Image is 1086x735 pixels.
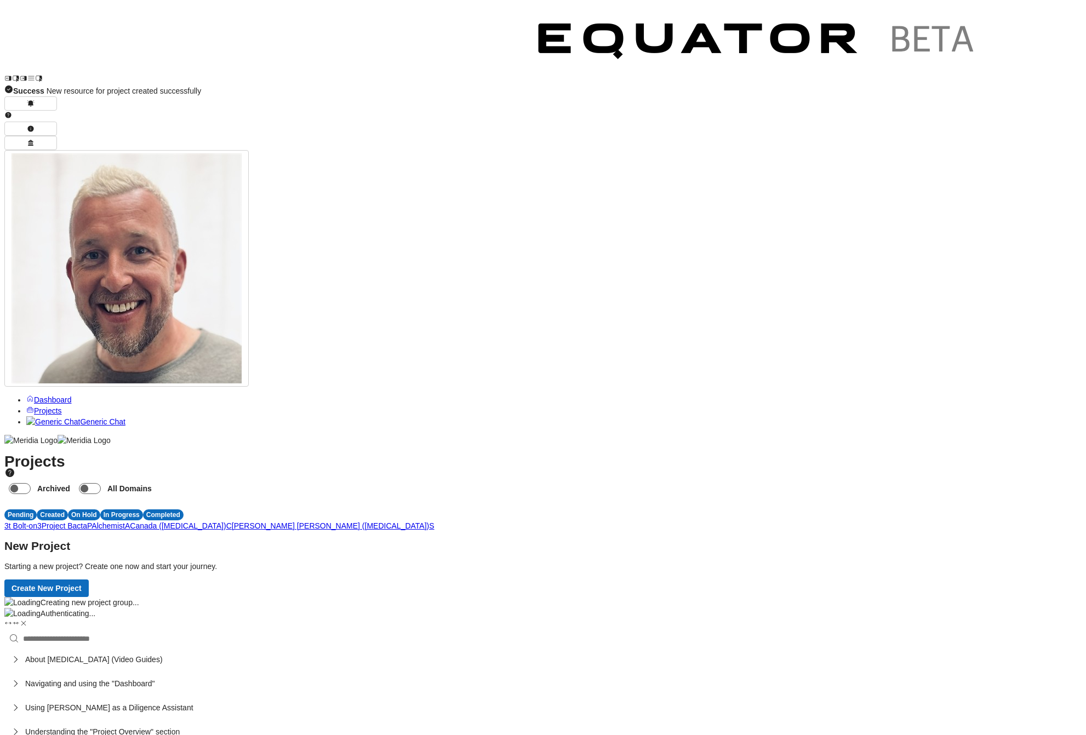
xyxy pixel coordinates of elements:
img: Generic Chat [26,416,80,427]
span: Creating new project group... [41,598,139,607]
strong: Success [13,87,44,95]
span: Projects [34,406,62,415]
span: New resource for project created successfully [13,87,201,95]
div: Pending [4,509,37,520]
h1: Projects [4,456,1082,498]
a: Project BactaP [42,521,92,530]
a: Canada ([MEDICAL_DATA])C [130,521,231,530]
label: Archived [35,479,75,498]
img: Customer Logo [519,4,996,82]
img: Meridia Logo [58,435,111,446]
img: Loading [4,597,41,608]
p: Starting a new project? Create one now and start your journey. [4,561,1082,572]
span: S [429,521,434,530]
a: AlchemistA [92,521,130,530]
span: A [125,521,130,530]
label: All Domains [105,479,156,498]
span: Authenticating... [41,609,95,618]
img: Meridia Logo [4,435,58,446]
a: Dashboard [26,395,72,404]
button: Create New Project [4,579,89,597]
img: Loading [4,608,41,619]
div: Completed [143,509,184,520]
a: Projects [26,406,62,415]
button: About [MEDICAL_DATA] (Video Guides) [4,647,1082,671]
span: Dashboard [34,395,72,404]
img: Customer Logo [43,4,519,82]
button: Using [PERSON_NAME] as a Diligence Assistant [4,696,1082,720]
a: 3t Bolt-on3 [4,521,42,530]
a: [PERSON_NAME] [PERSON_NAME] ([MEDICAL_DATA])S [232,521,435,530]
div: In Progress [100,509,143,520]
img: Profile Icon [12,153,242,383]
a: Generic ChatGeneric Chat [26,417,125,426]
div: On Hold [68,509,100,520]
span: C [226,521,232,530]
span: Generic Chat [80,417,125,426]
h2: New Project [4,541,1082,552]
span: P [87,521,92,530]
div: Created [37,509,68,520]
button: Navigating and using the "Dashboard" [4,671,1082,696]
span: 3 [37,521,42,530]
